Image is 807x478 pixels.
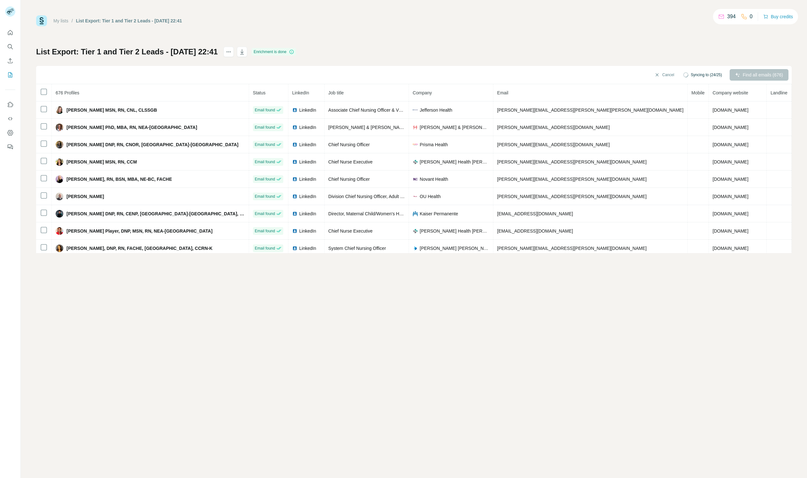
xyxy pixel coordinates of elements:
[713,228,748,234] span: [DOMAIN_NAME]
[5,113,15,124] button: Use Surfe API
[292,108,297,113] img: LinkedIn logo
[413,90,432,95] span: Company
[713,246,748,251] span: [DOMAIN_NAME]
[67,211,245,217] span: [PERSON_NAME] DNP, RN, CENP, [GEOGRAPHIC_DATA]-[GEOGRAPHIC_DATA], CCRN
[5,69,15,81] button: My lists
[713,194,748,199] span: [DOMAIN_NAME]
[713,90,748,95] span: Company website
[497,142,610,147] span: [PERSON_NAME][EMAIL_ADDRESS][DOMAIN_NAME]
[713,108,748,113] span: [DOMAIN_NAME]
[420,141,448,148] span: Prisma Health
[255,159,275,165] span: Email found
[67,141,239,148] span: [PERSON_NAME] DNP, RN, CNOR, [GEOGRAPHIC_DATA]-[GEOGRAPHIC_DATA]
[328,108,430,113] span: Associate Chief Nursing Officer & VP of Operations
[67,107,157,113] span: [PERSON_NAME] MSN, RN, CNL, CLSSGB
[72,18,73,24] li: /
[497,211,573,216] span: [EMAIL_ADDRESS][DOMAIN_NAME]
[292,194,297,199] img: LinkedIn logo
[292,125,297,130] img: LinkedIn logo
[299,159,316,165] span: LinkedIn
[328,177,370,182] span: Chief Nursing Officer
[36,15,47,26] img: Surfe Logo
[255,211,275,217] span: Email found
[328,90,344,95] span: Job title
[56,90,79,95] span: 676 Profiles
[328,159,373,164] span: Chief Nurse Executive
[292,211,297,216] img: LinkedIn logo
[56,123,63,131] img: Avatar
[56,227,63,235] img: Avatar
[763,12,793,21] button: Buy credits
[691,72,722,78] span: Syncing to (24/25)
[497,177,647,182] span: [PERSON_NAME][EMAIL_ADDRESS][PERSON_NAME][DOMAIN_NAME]
[5,99,15,110] button: Use Surfe on LinkedIn
[292,228,297,234] img: LinkedIn logo
[53,18,68,23] a: My lists
[497,159,647,164] span: [PERSON_NAME][EMAIL_ADDRESS][PERSON_NAME][DOMAIN_NAME]
[328,194,417,199] span: Division Chief Nursing Officer, Adult Services
[328,211,409,216] span: Director, Maternal Child/Women's Health
[497,246,647,251] span: [PERSON_NAME][EMAIL_ADDRESS][PERSON_NAME][DOMAIN_NAME]
[5,127,15,139] button: Dashboard
[67,245,213,251] span: [PERSON_NAME], DNP, RN, FACHE, [GEOGRAPHIC_DATA], CCRN-K
[56,244,63,252] img: Avatar
[5,141,15,153] button: Feedback
[255,176,275,182] span: Email found
[497,125,610,130] span: [PERSON_NAME][EMAIL_ADDRESS][DOMAIN_NAME]
[56,106,63,114] img: Avatar
[420,159,489,165] span: [PERSON_NAME] Health [PERSON_NAME]
[692,90,705,95] span: Mobile
[413,177,418,182] img: company-logo
[413,159,418,164] img: company-logo
[67,228,213,234] span: [PERSON_NAME] Player, DNP, MSN, RN, NEA-[GEOGRAPHIC_DATA]
[413,109,418,110] img: company-logo
[713,159,748,164] span: [DOMAIN_NAME]
[299,107,316,113] span: LinkedIn
[292,177,297,182] img: LinkedIn logo
[413,228,418,234] img: company-logo
[252,48,296,56] div: Enrichment is done
[299,228,316,234] span: LinkedIn
[328,228,373,234] span: Chief Nurse Executive
[497,90,508,95] span: Email
[5,41,15,52] button: Search
[299,141,316,148] span: LinkedIn
[420,245,489,251] span: [PERSON_NAME] [PERSON_NAME] Health
[255,194,275,199] span: Email found
[56,193,63,200] img: Avatar
[255,107,275,113] span: Email found
[292,246,297,251] img: LinkedIn logo
[67,193,104,200] span: [PERSON_NAME]
[413,142,418,147] img: company-logo
[420,176,448,182] span: Novant Health
[497,108,684,113] span: [PERSON_NAME][EMAIL_ADDRESS][PERSON_NAME][PERSON_NAME][DOMAIN_NAME]
[56,175,63,183] img: Avatar
[56,210,63,218] img: Avatar
[67,176,172,182] span: [PERSON_NAME], RN, BSN, MBA, NE-BC, FACHE
[328,125,457,130] span: [PERSON_NAME] & [PERSON_NAME] Nurse Innovation Fellow
[253,90,266,95] span: Status
[292,142,297,147] img: LinkedIn logo
[299,124,316,131] span: LinkedIn
[299,245,316,251] span: LinkedIn
[255,228,275,234] span: Email found
[255,142,275,147] span: Email found
[328,246,386,251] span: System Chief Nursing Officer
[413,246,418,251] img: company-logo
[5,55,15,67] button: Enrich CSV
[420,193,441,200] span: OU Health
[67,124,197,131] span: [PERSON_NAME] PhD, MBA, RN, NEA-[GEOGRAPHIC_DATA]
[497,228,573,234] span: [EMAIL_ADDRESS][DOMAIN_NAME]
[299,211,316,217] span: LinkedIn
[420,211,458,217] span: Kaiser Permanente
[67,159,137,165] span: [PERSON_NAME] MSN, RN, CCM
[497,194,647,199] span: [PERSON_NAME][EMAIL_ADDRESS][PERSON_NAME][DOMAIN_NAME]
[255,124,275,130] span: Email found
[420,228,489,234] span: [PERSON_NAME] Health [PERSON_NAME]
[727,13,736,20] p: 394
[292,90,309,95] span: LinkedIn
[56,158,63,166] img: Avatar
[299,176,316,182] span: LinkedIn
[328,142,370,147] span: Chief Nursing Officer
[420,107,452,113] span: Jefferson Health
